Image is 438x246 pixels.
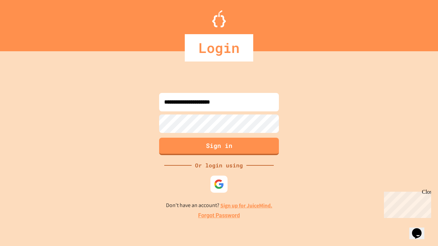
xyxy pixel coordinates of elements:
div: Chat with us now!Close [3,3,47,43]
iframe: chat widget [381,189,431,218]
img: google-icon.svg [214,179,224,189]
p: Don't have an account? [166,201,272,210]
div: Or login using [192,161,246,169]
img: Logo.svg [212,10,226,27]
a: Sign up for JuiceMind. [220,202,272,209]
a: Forgot Password [198,211,240,220]
iframe: chat widget [409,219,431,239]
div: Login [185,34,253,61]
button: Sign in [159,138,279,155]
